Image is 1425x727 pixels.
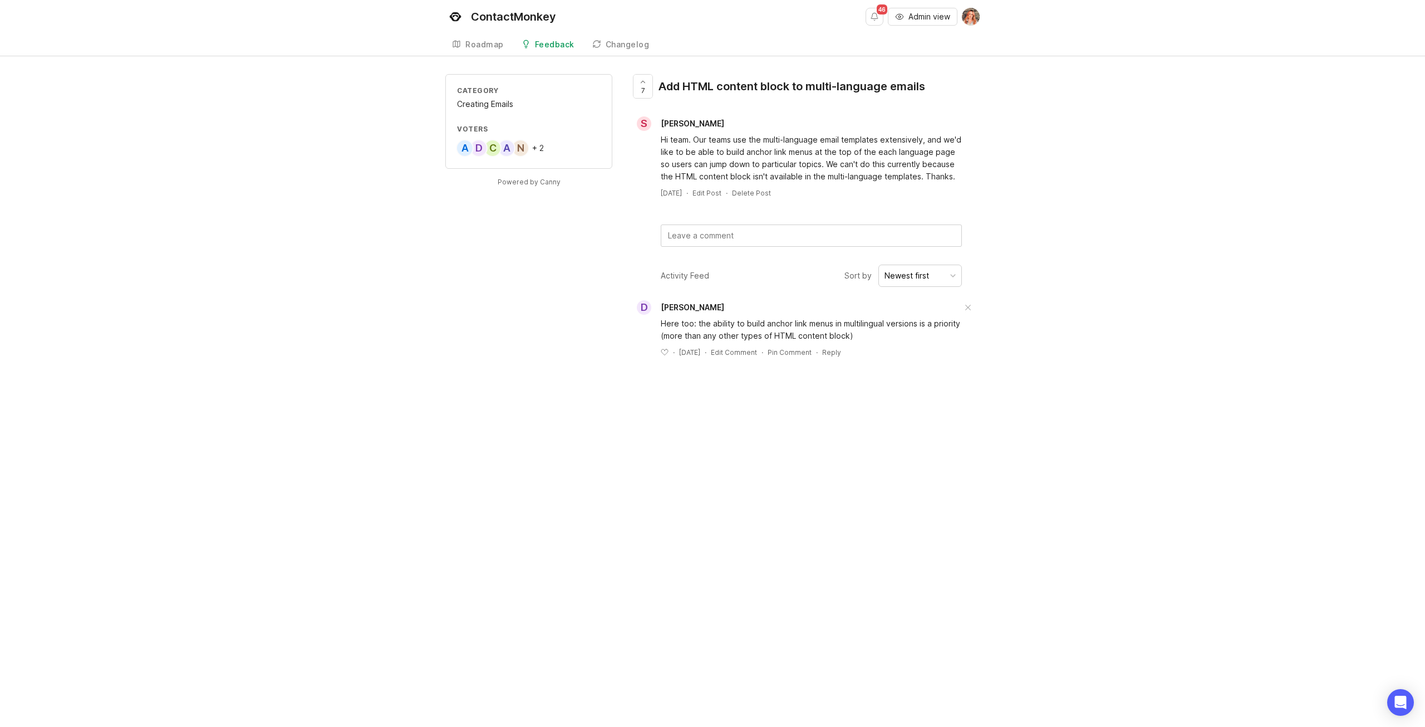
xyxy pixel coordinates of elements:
div: A [498,139,515,157]
div: Category [457,86,601,95]
div: Delete Post [732,188,771,198]
div: Newest first [885,270,929,282]
div: C [484,139,502,157]
span: 46 [877,4,887,14]
div: Pin Comment [768,348,812,357]
div: Edit Post [692,188,721,198]
img: ContactMonkey logo [445,7,465,27]
div: Voters [457,124,601,134]
div: + 2 [532,144,544,152]
time: [DATE] [679,348,700,357]
div: Open Intercom Messenger [1387,689,1414,716]
span: [PERSON_NAME] [661,119,724,128]
button: 7 [633,74,653,99]
div: Here too: the ability to build anchor link menus in multilingual versions is a priority (more tha... [661,318,962,342]
div: ContactMonkey [471,11,556,22]
div: S [637,116,651,131]
div: Changelog [606,41,650,48]
time: [DATE] [661,189,682,197]
img: Bronwen W [962,8,980,26]
div: Hi team. Our teams use the multi-language email templates extensively, and we'd like to be able t... [661,134,962,183]
div: A [456,139,474,157]
div: N [512,139,529,157]
div: · [816,348,818,357]
div: Roadmap [465,41,504,48]
div: D [637,300,651,315]
div: D [470,139,488,157]
div: · [705,348,706,357]
span: Admin view [908,11,950,22]
a: S[PERSON_NAME] [630,116,733,131]
div: · [673,348,675,357]
span: [PERSON_NAME] [661,302,724,312]
span: Sort by [844,270,872,282]
a: Feedback [515,33,581,56]
div: Reply [822,348,841,357]
div: Activity Feed [661,270,709,282]
div: Feedback [535,41,574,48]
a: Powered by Canny [496,175,562,188]
div: · [761,348,763,357]
a: D[PERSON_NAME] [630,300,724,315]
div: Edit Comment [711,348,757,357]
div: Add HTML content block to multi-language emails [659,79,925,94]
span: 7 [641,86,645,95]
div: · [726,188,728,198]
button: Notifications [866,8,883,26]
a: Roadmap [445,33,510,56]
a: Changelog [586,33,656,56]
div: Creating Emails [457,98,601,110]
button: Admin view [888,8,957,26]
div: · [686,188,688,198]
a: [DATE] [661,188,682,198]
